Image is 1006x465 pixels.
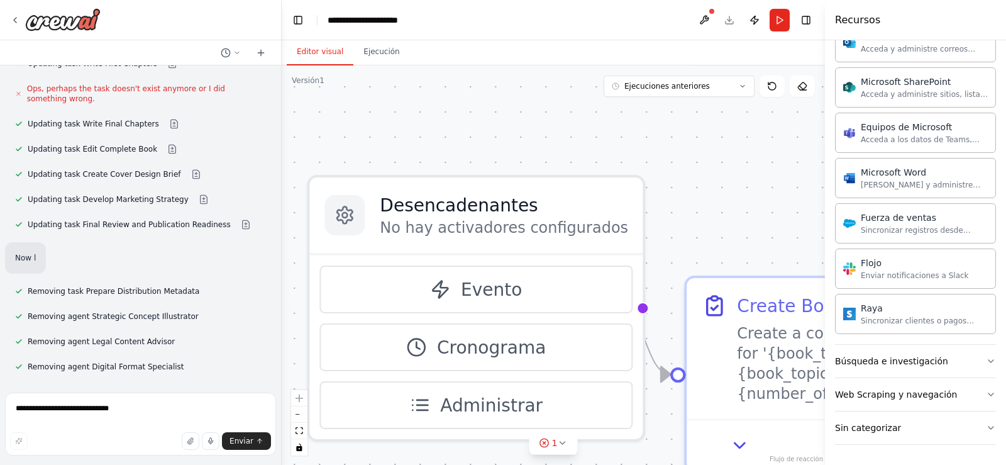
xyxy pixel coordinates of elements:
font: Acceda y administre sitios, listas y bibliotecas de documentos de SharePoint. [861,90,988,119]
font: Microsoft Word [861,167,926,177]
font: Administrar [440,395,543,415]
button: Enviar [222,432,271,450]
button: alejar [291,406,307,423]
img: Flojo [843,262,856,275]
font: Recursos [835,14,880,26]
font: Fuerza de ventas [861,213,936,223]
button: Ocultar la barra lateral izquierda [289,11,307,29]
font: Sin categorizar [835,423,901,433]
font: Versión [292,76,319,85]
font: Microsoft SharePoint [861,77,951,87]
img: Fuerza de ventas [843,217,856,230]
font: Acceda y administre correos electrónicos, eventos de calendario y contactos de Outlook. [861,45,975,84]
img: Raya [843,308,856,320]
button: Administrar [319,381,633,429]
font: Flujo de reacción [770,456,823,462]
font: Editor visual [297,47,343,56]
button: No output available [788,430,895,461]
button: Web Scraping y navegación [835,378,996,411]
span: Removing agent Non-Fiction Platform Distributor [28,387,211,397]
button: Sin categorizar [835,412,996,444]
font: No hay activadores configurados [380,219,628,237]
font: Flojo [861,258,882,268]
img: Microsoft Word [843,172,856,184]
button: Subir archivos [182,432,199,450]
button: 1 [529,432,578,455]
span: Removing agent Digital Format Specialist [28,362,184,372]
button: Cambiar al chat anterior [216,45,246,60]
a: Atribución de React Flow [770,456,823,462]
font: Enviar [229,437,253,445]
font: Evento [461,279,522,300]
span: Updating task Edit Complete Book [28,144,157,154]
span: Updating task Develop Marketing Strategy [28,194,189,204]
span: Ops, perhaps the task doesn't exist anymore or I did something wrong. [27,84,266,104]
font: Web Scraping y navegación [835,389,957,400]
button: Iniciar un nuevo chat [251,45,271,60]
font: Desencadenantes [380,195,538,215]
span: Updating task Create Cover Design Brief [28,169,181,179]
font: Búsqueda e investigación [835,356,948,366]
img: Logo [25,8,101,31]
font: Acceda a los datos de Teams, envíe mensajes, cree reuniones y administre [PERSON_NAME]. [861,135,987,164]
font: Enviar notificaciones a Slack [861,271,969,280]
font: Ejecución [363,47,399,56]
button: vista de ajuste [291,423,307,439]
img: Microsoft SharePoint [843,81,856,94]
font: 1 [319,76,324,85]
span: Removing task Prepare Distribution Metadata [28,286,199,296]
button: Haga clic para decir su idea de automatización [202,432,219,450]
font: Raya [861,303,883,313]
span: Updating task Final Review and Publication Readiness [28,220,231,230]
div: Create a comprehensive outline for '{book_title}' covering {book_topic}. Structure it into {numbe... [737,323,981,404]
button: Ejecuciones anteriores [604,76,754,97]
font: [PERSON_NAME] y administre documentos de Word y archivos de texto en OneDrive o SharePoint. [861,181,982,220]
button: Evento [319,266,633,313]
div: DesencadenantesNo hay activadores configuradosEventoCronogramaAdministrar [307,175,646,442]
span: 1 [552,437,558,449]
font: Equipos de Microsoft [861,122,952,132]
font: Sincronizar clientes o pagos desde Stripe [861,317,974,335]
div: Controles de flujo de React [291,390,307,456]
button: Mejorar este mensaje [10,432,28,450]
button: Cronograma [319,323,633,371]
span: Updating task Write Final Chapters [28,119,159,129]
img: Microsoft Outlook [843,36,856,48]
img: Equipos de Microsoft [843,126,856,139]
font: Sincronizar registros desde Salesforce [861,226,971,245]
span: Removing agent Legal Content Advisor [28,337,175,347]
button: Ocultar la barra lateral derecha [797,11,815,29]
div: Create Book Outline [737,293,914,318]
span: Removing agent Strategic Concept Illustrator [28,311,199,322]
button: alternar interactividad [291,439,307,456]
p: Now l [15,252,36,264]
nav: migaja de pan [328,14,419,26]
font: Cronograma [437,337,546,357]
button: Búsqueda e investigación [835,345,996,378]
font: Ejecuciones anteriores [624,82,710,91]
